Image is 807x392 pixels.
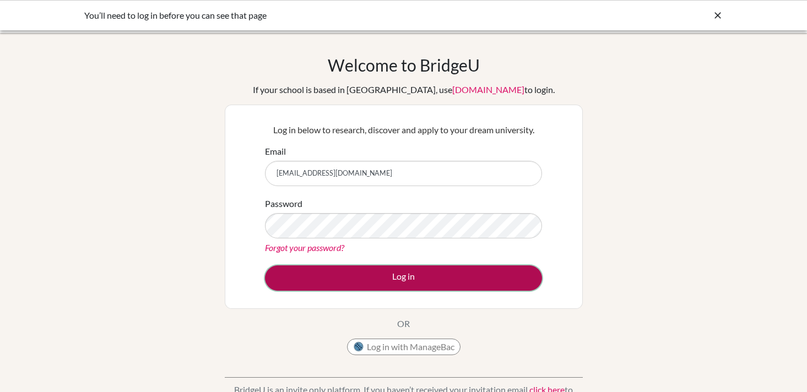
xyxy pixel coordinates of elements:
[265,242,344,253] a: Forgot your password?
[397,317,410,330] p: OR
[265,197,302,210] label: Password
[265,145,286,158] label: Email
[84,9,558,22] div: You’ll need to log in before you can see that page
[328,55,480,75] h1: Welcome to BridgeU
[452,84,524,95] a: [DOMAIN_NAME]
[265,123,542,137] p: Log in below to research, discover and apply to your dream university.
[347,339,461,355] button: Log in with ManageBac
[253,83,555,96] div: If your school is based in [GEOGRAPHIC_DATA], use to login.
[265,265,542,291] button: Log in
